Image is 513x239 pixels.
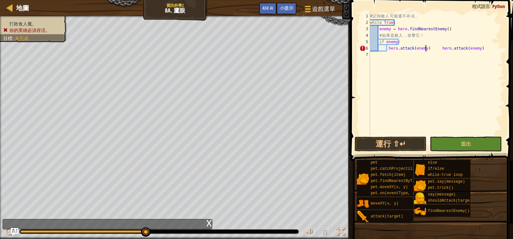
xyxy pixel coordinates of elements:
[320,226,331,239] button: ♫
[371,201,398,206] span: moveXY(x, y)
[359,52,370,58] div: 7
[357,198,369,210] img: portrait.png
[428,173,463,177] span: while-true loop
[206,219,212,226] div: x
[3,226,16,239] button: Ctrl + P: Play
[304,226,317,239] button: 調整音量
[300,3,339,18] button: 遊戲選單
[15,36,28,41] span: 未完成
[312,5,335,13] span: 遊戲選單
[357,211,369,223] img: portrait.png
[334,226,347,239] button: 切換全螢幕
[321,227,328,236] span: ♫
[428,167,444,171] span: if/else
[371,167,431,171] span: pet.catchProjectile(arrow)
[428,179,465,184] span: pet.say(message)
[359,26,370,32] div: 3
[414,192,426,205] img: portrait.png
[430,137,502,151] button: 送出
[371,214,403,219] span: attack(target)
[355,137,427,151] button: 運行 ⇧↵
[428,192,456,197] span: say(message)
[259,3,277,14] button: Ask AI
[3,36,12,41] span: 目標
[490,3,492,9] span: :
[371,173,406,177] span: pet.fetch(item)
[472,3,490,9] span: 程式語言
[11,228,18,236] button: Ask AI
[428,186,453,190] span: pet.trick()
[371,179,433,183] span: pet.findNearestByType(type)
[359,13,370,19] div: 1
[492,3,505,9] span: Python
[359,32,370,39] div: 4
[16,4,29,12] span: 地圖
[371,160,378,165] span: pet
[461,140,471,147] span: 送出
[428,160,437,165] span: else
[357,173,369,185] img: portrait.png
[262,5,273,11] span: Ask AI
[359,19,370,26] div: 2
[13,4,29,12] a: 地圖
[280,5,293,11] span: 小提示
[371,185,408,189] span: pet.moveXY(x, y)
[9,21,36,26] span: 打敗食人魔。
[359,45,370,52] div: 6
[12,36,15,41] span: :
[371,191,431,196] span: pet.on(eventType, handler)
[414,179,426,192] img: portrait.png
[3,27,62,33] li: 你的英雄必須存活。
[414,205,426,217] img: portrait.png
[428,198,474,203] span: shouldAttack(target)
[9,28,50,33] span: 你的英雄必須存活。
[359,39,370,45] div: 5
[414,164,426,176] img: portrait.png
[3,21,62,27] li: 打敗食人魔。
[428,209,470,213] span: findNearestEnemy()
